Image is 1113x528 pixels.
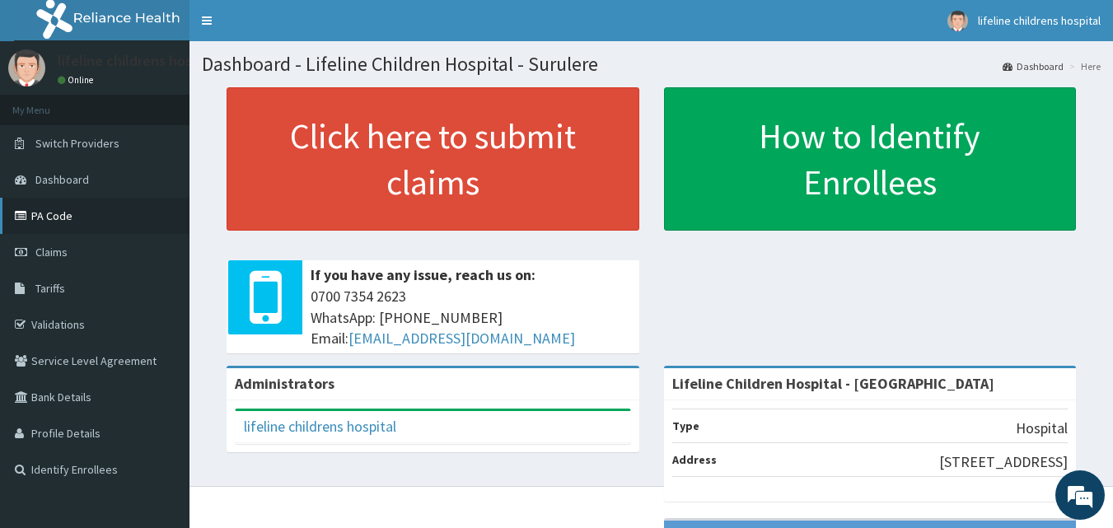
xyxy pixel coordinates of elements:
b: Administrators [235,374,334,393]
p: lifeline childrens hospital [58,54,222,68]
div: Minimize live chat window [270,8,310,48]
textarea: Type your message and hit 'Enter' [8,353,314,410]
span: 0700 7354 2623 WhatsApp: [PHONE_NUMBER] Email: [311,286,631,349]
p: [STREET_ADDRESS] [939,451,1068,473]
img: User Image [947,11,968,31]
span: Switch Providers [35,136,119,151]
li: Here [1065,59,1101,73]
a: Dashboard [1003,59,1064,73]
a: How to Identify Enrollees [664,87,1077,231]
span: Tariffs [35,281,65,296]
img: User Image [8,49,45,86]
span: We're online! [96,159,227,325]
b: Type [672,418,699,433]
strong: Lifeline Children Hospital - [GEOGRAPHIC_DATA] [672,374,994,393]
span: lifeline childrens hospital [978,13,1101,28]
span: Claims [35,245,68,259]
h1: Dashboard - Lifeline Children Hospital - Surulere [202,54,1101,75]
a: [EMAIL_ADDRESS][DOMAIN_NAME] [348,329,575,348]
b: If you have any issue, reach us on: [311,265,535,284]
p: Hospital [1016,418,1068,439]
a: Click here to submit claims [227,87,639,231]
a: lifeline childrens hospital [244,417,396,436]
b: Address [672,452,717,467]
img: d_794563401_company_1708531726252_794563401 [30,82,67,124]
a: Online [58,74,97,86]
div: Chat with us now [86,92,277,114]
span: Dashboard [35,172,89,187]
